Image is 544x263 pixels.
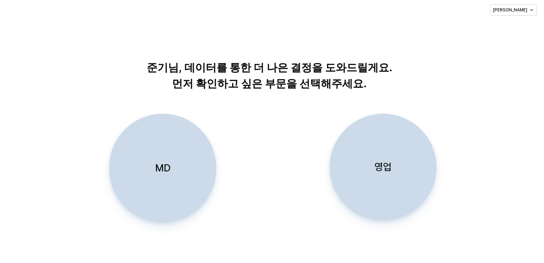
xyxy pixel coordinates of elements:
[490,4,537,16] button: [PERSON_NAME]
[375,160,392,174] p: 영업
[109,114,216,223] button: MD
[88,60,451,92] p: 준기님, 데이터를 통한 더 나은 결정을 도와드릴게요. 먼저 확인하고 싶은 부문을 선택해주세요.
[155,161,170,175] p: MD
[330,114,436,221] button: 영업
[493,7,527,13] p: [PERSON_NAME]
